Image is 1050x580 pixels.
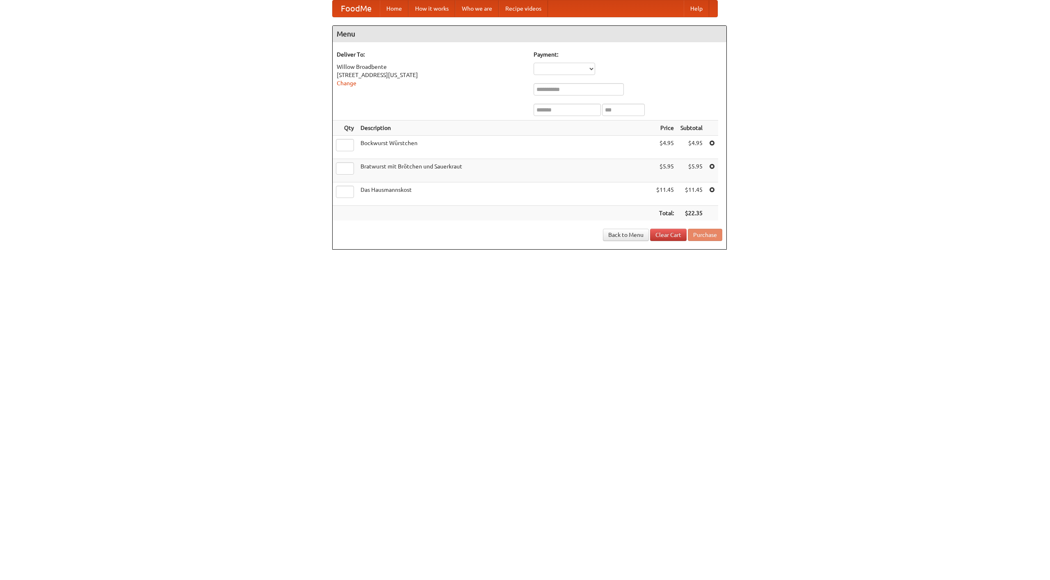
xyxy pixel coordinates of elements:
[409,0,455,17] a: How it works
[357,121,653,136] th: Description
[499,0,548,17] a: Recipe videos
[603,229,649,241] a: Back to Menu
[455,0,499,17] a: Who we are
[677,206,706,221] th: $22.35
[653,182,677,206] td: $11.45
[677,121,706,136] th: Subtotal
[684,0,709,17] a: Help
[337,71,525,79] div: [STREET_ADDRESS][US_STATE]
[333,26,726,42] h4: Menu
[653,159,677,182] td: $5.95
[357,159,653,182] td: Bratwurst mit Brötchen und Sauerkraut
[333,0,380,17] a: FoodMe
[688,229,722,241] button: Purchase
[337,63,525,71] div: Willow Broadbente
[653,136,677,159] td: $4.95
[357,136,653,159] td: Bockwurst Würstchen
[333,121,357,136] th: Qty
[337,80,356,86] a: Change
[357,182,653,206] td: Das Hausmannskost
[653,121,677,136] th: Price
[677,182,706,206] td: $11.45
[380,0,409,17] a: Home
[337,50,525,59] h5: Deliver To:
[534,50,722,59] h5: Payment:
[677,159,706,182] td: $5.95
[653,206,677,221] th: Total:
[677,136,706,159] td: $4.95
[650,229,687,241] a: Clear Cart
